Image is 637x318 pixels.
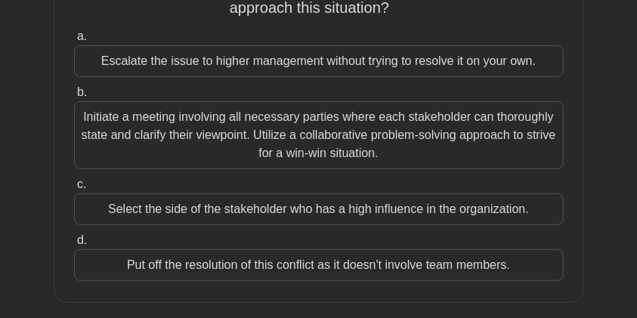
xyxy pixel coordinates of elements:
[74,101,564,169] div: Initiate a meeting involving all necessary parties where each stakeholder can thoroughly state an...
[74,193,564,225] div: Select the side of the stakeholder who has a high influence in the organization.
[77,85,87,98] span: b.
[74,249,564,281] div: Put off the resolution of this conflict as it doesn't involve team members.
[77,178,86,190] span: c.
[74,45,564,77] div: Escalate the issue to higher management without trying to resolve it on your own.
[77,29,87,42] span: a.
[77,233,87,246] span: d.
